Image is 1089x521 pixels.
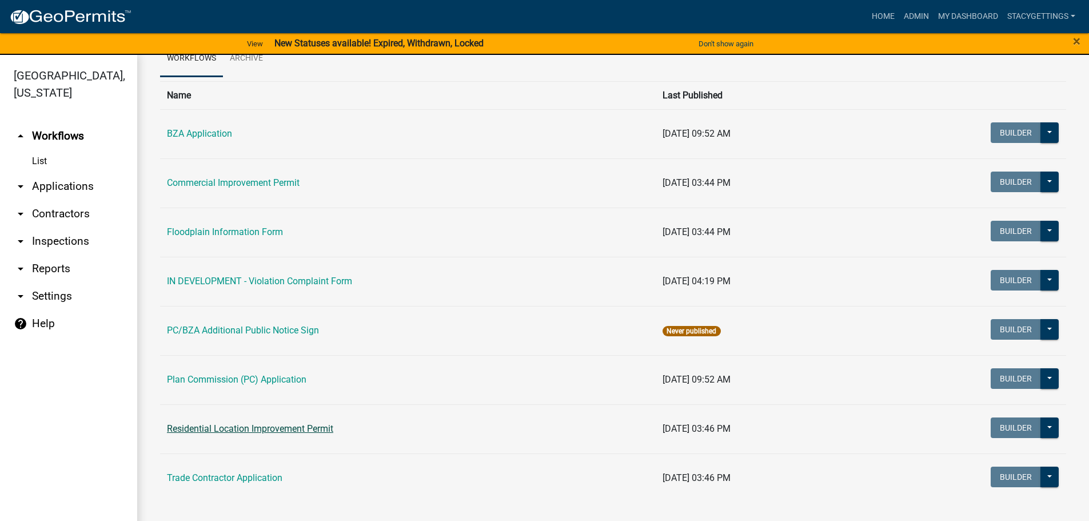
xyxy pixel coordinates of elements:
button: Don't show again [694,34,758,53]
span: [DATE] 03:44 PM [663,226,731,237]
i: arrow_drop_down [14,234,27,248]
a: My Dashboard [934,6,1003,27]
span: [DATE] 03:44 PM [663,177,731,188]
i: help [14,317,27,331]
th: Name [160,81,656,109]
th: Last Published [656,81,859,109]
a: PC/BZA Additional Public Notice Sign [167,325,319,336]
i: arrow_drop_down [14,289,27,303]
span: [DATE] 04:19 PM [663,276,731,287]
button: Builder [991,368,1041,389]
button: Close [1073,34,1080,48]
span: [DATE] 09:52 AM [663,128,731,139]
a: Admin [899,6,934,27]
button: Builder [991,319,1041,340]
button: Builder [991,270,1041,291]
span: [DATE] 03:46 PM [663,472,731,483]
span: × [1073,33,1080,49]
a: Archive [223,41,270,77]
a: Floodplain Information Form [167,226,283,237]
button: Builder [991,417,1041,438]
a: Commercial Improvement Permit [167,177,300,188]
a: Home [867,6,899,27]
a: IN DEVELOPMENT - Violation Complaint Form [167,276,352,287]
button: Builder [991,467,1041,487]
i: arrow_drop_down [14,262,27,276]
a: StacyGettings [1003,6,1080,27]
i: arrow_drop_down [14,207,27,221]
i: arrow_drop_up [14,129,27,143]
a: View [242,34,268,53]
a: Plan Commission (PC) Application [167,374,306,385]
span: [DATE] 03:46 PM [663,423,731,434]
a: BZA Application [167,128,232,139]
span: Never published [663,326,720,336]
button: Builder [991,172,1041,192]
button: Builder [991,221,1041,241]
button: Builder [991,122,1041,143]
a: Residential Location Improvement Permit [167,423,333,434]
span: [DATE] 09:52 AM [663,374,731,385]
strong: New Statuses available! Expired, Withdrawn, Locked [274,38,484,49]
a: Workflows [160,41,223,77]
i: arrow_drop_down [14,180,27,193]
a: Trade Contractor Application [167,472,282,483]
